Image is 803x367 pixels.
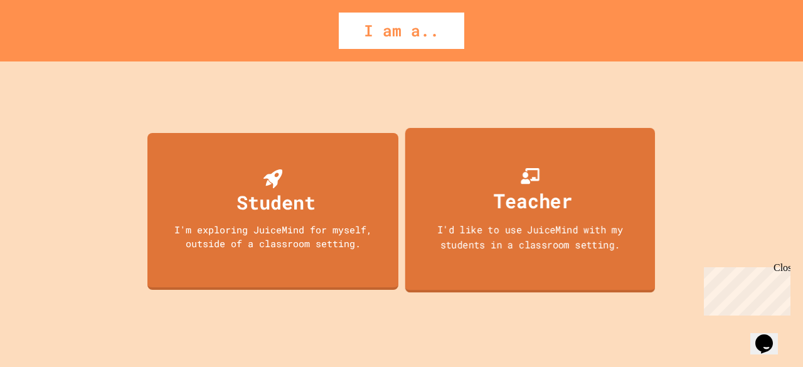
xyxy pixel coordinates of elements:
[750,317,790,354] iframe: chat widget
[339,13,464,49] div: I am a..
[5,5,87,80] div: Chat with us now!Close
[494,186,573,215] div: Teacher
[160,223,386,251] div: I'm exploring JuiceMind for myself, outside of a classroom setting.
[237,188,316,216] div: Student
[418,222,643,252] div: I'd like to use JuiceMind with my students in a classroom setting.
[699,262,790,316] iframe: chat widget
